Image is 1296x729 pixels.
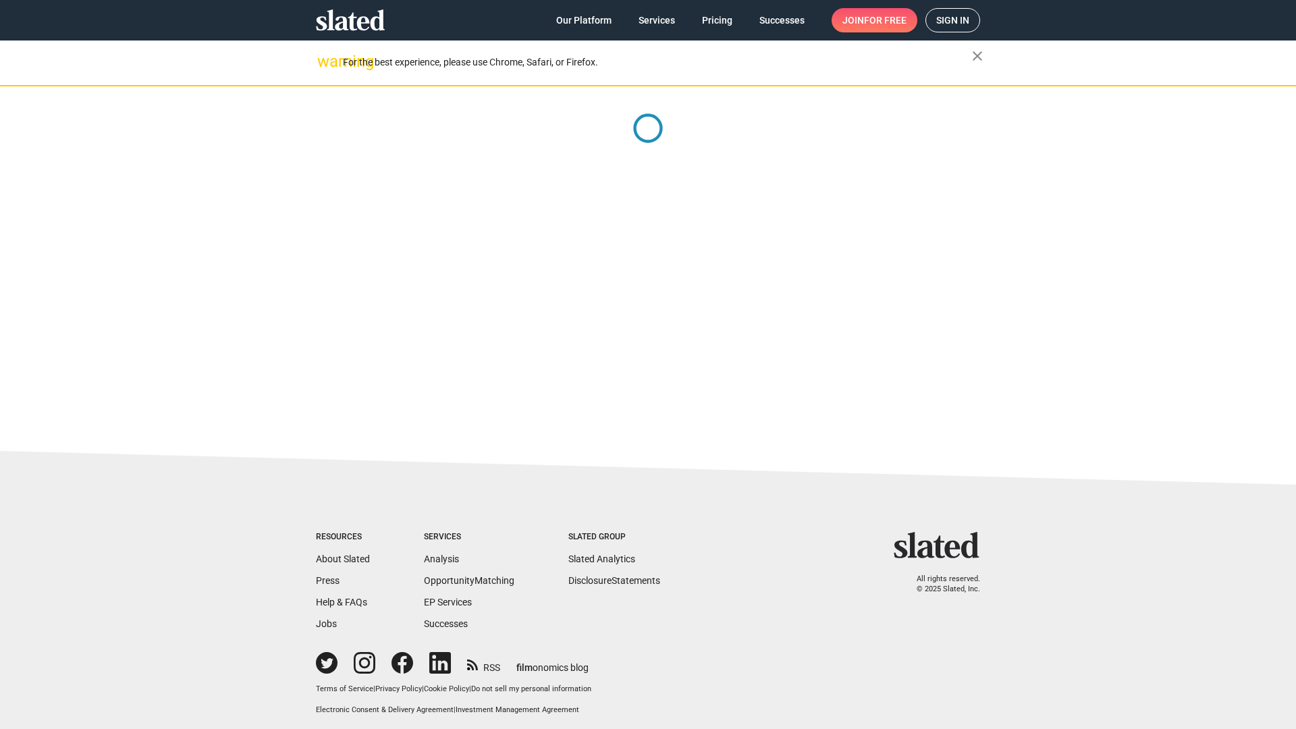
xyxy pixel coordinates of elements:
[422,684,424,693] span: |
[516,651,589,674] a: filmonomics blog
[424,532,514,543] div: Services
[316,597,367,607] a: Help & FAQs
[902,574,980,594] p: All rights reserved. © 2025 Slated, Inc.
[628,8,686,32] a: Services
[759,8,805,32] span: Successes
[424,553,459,564] a: Analysis
[471,684,591,695] button: Do not sell my personal information
[424,575,514,586] a: OpportunityMatching
[316,575,340,586] a: Press
[317,53,333,70] mat-icon: warning
[568,575,660,586] a: DisclosureStatements
[691,8,743,32] a: Pricing
[639,8,675,32] span: Services
[969,48,986,64] mat-icon: close
[568,553,635,564] a: Slated Analytics
[556,8,612,32] span: Our Platform
[842,8,907,32] span: Join
[568,532,660,543] div: Slated Group
[316,705,454,714] a: Electronic Consent & Delivery Agreement
[424,618,468,629] a: Successes
[424,597,472,607] a: EP Services
[832,8,917,32] a: Joinfor free
[343,53,972,72] div: For the best experience, please use Chrome, Safari, or Firefox.
[454,705,456,714] span: |
[316,684,373,693] a: Terms of Service
[467,653,500,674] a: RSS
[316,532,370,543] div: Resources
[424,684,469,693] a: Cookie Policy
[373,684,375,693] span: |
[316,618,337,629] a: Jobs
[516,662,533,673] span: film
[545,8,622,32] a: Our Platform
[864,8,907,32] span: for free
[469,684,471,693] span: |
[702,8,732,32] span: Pricing
[936,9,969,32] span: Sign in
[749,8,815,32] a: Successes
[925,8,980,32] a: Sign in
[456,705,579,714] a: Investment Management Agreement
[375,684,422,693] a: Privacy Policy
[316,553,370,564] a: About Slated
